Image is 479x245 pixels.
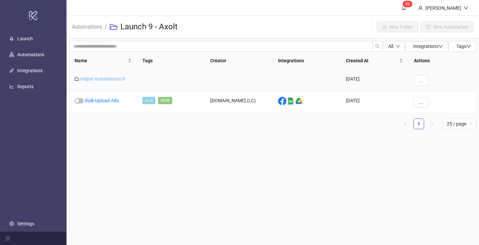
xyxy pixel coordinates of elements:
span: Name [75,57,126,64]
span: left [403,122,407,125]
span: NEW [158,97,172,104]
a: Settings [17,221,34,226]
span: menu-fold [5,236,10,241]
th: Name [69,52,137,70]
div: [DOMAIN_NAME] (LC) [205,92,273,113]
span: bell [401,5,406,10]
th: Integrations [273,52,341,70]
button: left [400,119,411,129]
div: [PERSON_NAME] [423,4,464,12]
a: Reports [17,84,34,89]
a: Helper Automations 9 [80,76,125,82]
li: 1 [413,119,424,129]
th: Created At [341,52,408,70]
button: Alldown [383,41,405,52]
span: folder [75,77,79,81]
button: ... [414,97,428,108]
div: Page Size [443,119,476,129]
a: 1 [414,119,424,129]
li: / [105,22,107,32]
button: ... [414,75,428,86]
span: Created At [346,57,398,64]
span: down [466,44,471,49]
a: Integrations [17,68,43,73]
span: v1.4 [142,97,155,104]
h3: Launch 9 - Axolt [120,22,178,32]
button: Integrationsdown [405,41,448,52]
span: 3 [405,2,407,6]
span: search [375,44,380,49]
a: Automations [17,52,44,57]
span: Tags [456,44,471,49]
a: Launch [17,36,33,41]
span: folder-open [110,23,118,31]
span: down [396,44,400,48]
button: New Automation [421,22,474,32]
span: All [388,44,393,49]
span: right [430,122,434,125]
li: Previous Page [400,119,411,129]
span: down [464,6,468,10]
th: Tags [137,52,205,70]
span: Integrations [413,44,443,49]
li: Next Page [427,119,437,129]
button: right [427,119,437,129]
span: ... [419,100,423,105]
button: New Folder [377,22,418,32]
span: 25 / page [447,119,472,129]
span: ... [419,78,423,83]
span: user [418,6,423,10]
a: Automations [71,23,103,30]
a: Bulk-Upload Ads [85,98,119,103]
th: Creator [205,52,273,70]
span: 2 [407,2,410,6]
span: down [438,44,443,49]
div: [DATE] [341,92,408,113]
th: Actions [408,52,476,70]
div: [DATE] [341,70,408,92]
sup: 32 [402,1,412,7]
button: Tagsdown [448,41,476,52]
